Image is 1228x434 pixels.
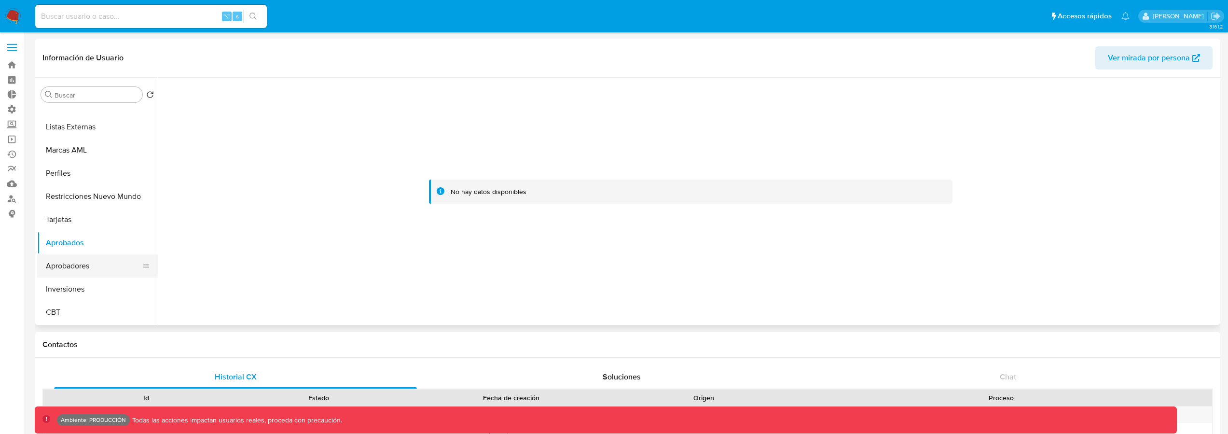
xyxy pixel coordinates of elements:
[146,91,154,101] button: Volver al orden por defecto
[37,139,158,162] button: Marcas AML
[37,301,158,324] button: CBT
[223,12,230,21] span: ⌥
[412,393,611,403] div: Fecha de creación
[37,231,158,254] button: Aprobados
[239,393,399,403] div: Estado
[1211,11,1221,21] a: Salir
[42,53,124,63] h1: Información de Usuario
[236,12,239,21] span: s
[61,418,126,422] p: Ambiente: PRODUCCIÓN
[37,208,158,231] button: Tarjetas
[603,371,641,382] span: Soluciones
[37,278,158,301] button: Inversiones
[1000,371,1016,382] span: Chat
[797,393,1205,403] div: Proceso
[130,416,342,425] p: Todas las acciones impactan usuarios reales, proceda con precaución.
[1108,46,1190,70] span: Ver mirada por persona
[1121,12,1130,20] a: Notificaciones
[42,340,1213,350] h1: Contactos
[1095,46,1213,70] button: Ver mirada por persona
[1058,11,1112,21] span: Accesos rápidos
[37,115,158,139] button: Listas Externas
[1153,12,1207,21] p: kevin.palacios@mercadolibre.com
[45,91,53,98] button: Buscar
[624,393,784,403] div: Origen
[55,91,138,99] input: Buscar
[37,254,150,278] button: Aprobadores
[215,371,257,382] span: Historial CX
[67,393,226,403] div: Id
[35,10,267,23] input: Buscar usuario o caso...
[37,185,158,208] button: Restricciones Nuevo Mundo
[243,10,263,23] button: search-icon
[37,162,158,185] button: Perfiles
